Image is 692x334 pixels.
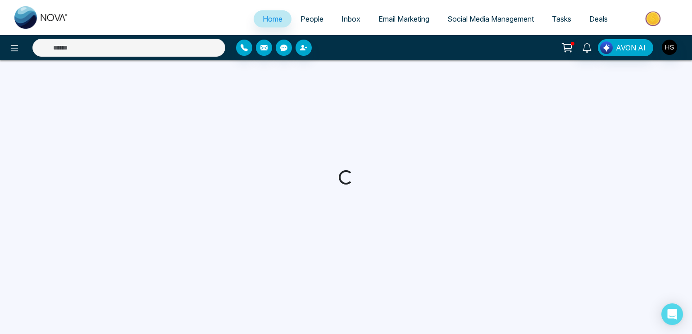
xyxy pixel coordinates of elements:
a: People [291,10,332,27]
img: Nova CRM Logo [14,6,68,29]
a: Deals [580,10,617,27]
span: Social Media Management [447,14,534,23]
div: Open Intercom Messenger [661,303,683,325]
img: Lead Flow [600,41,613,54]
span: People [300,14,323,23]
img: Market-place.gif [621,9,687,29]
a: Inbox [332,10,369,27]
span: Inbox [341,14,360,23]
a: Tasks [543,10,580,27]
a: Social Media Management [438,10,543,27]
img: User Avatar [662,40,677,55]
a: Email Marketing [369,10,438,27]
button: AVON AI [598,39,653,56]
span: Tasks [552,14,571,23]
span: Deals [589,14,608,23]
span: Home [263,14,282,23]
span: AVON AI [616,42,646,53]
span: Email Marketing [378,14,429,23]
a: Home [254,10,291,27]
